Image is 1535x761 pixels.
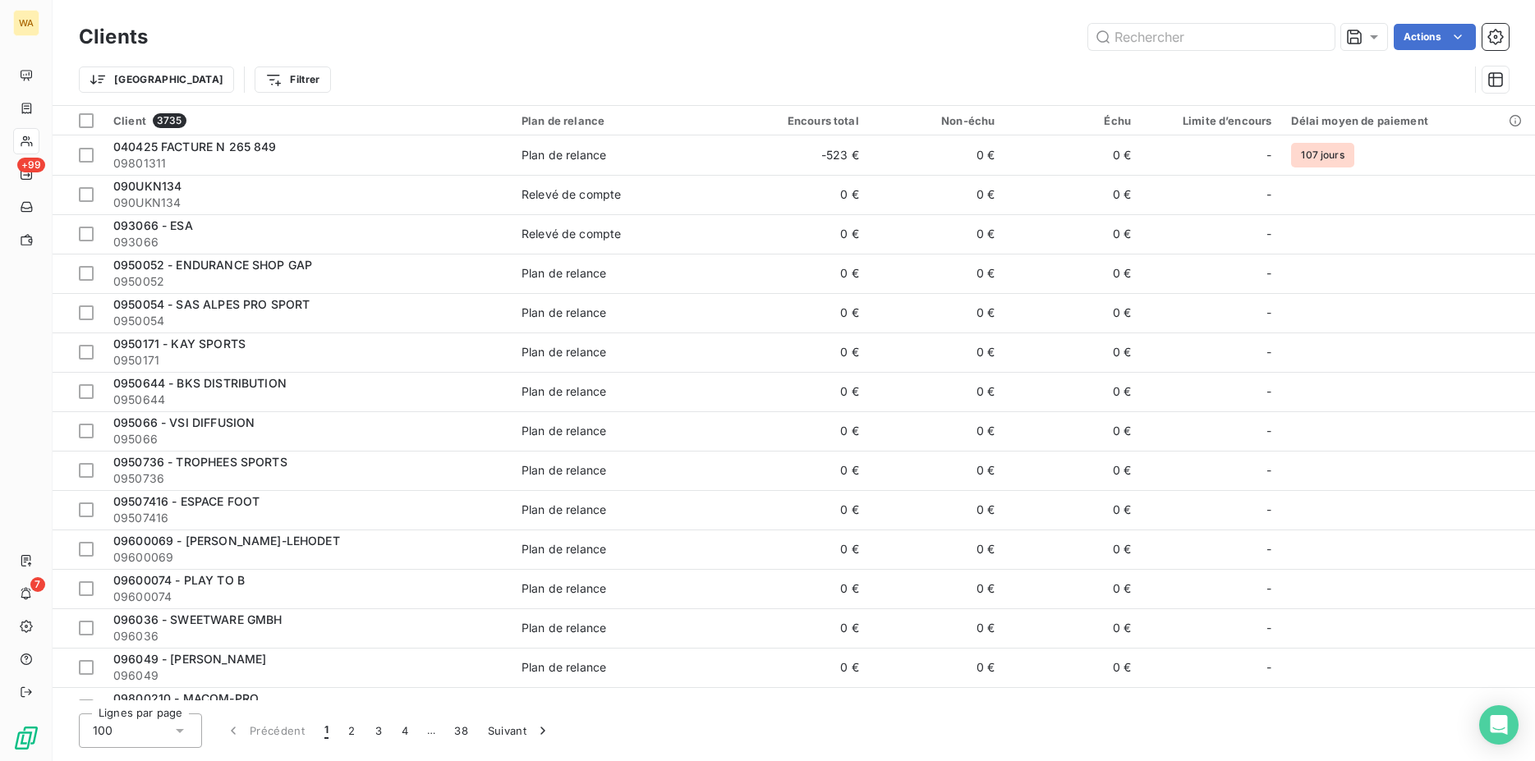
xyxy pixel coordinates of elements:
[522,186,621,203] div: Relevé de compte
[733,135,869,175] td: -523 €
[733,451,869,490] td: 0 €
[522,265,606,282] div: Plan de relance
[113,114,146,127] span: Client
[522,114,723,127] div: Plan de relance
[1266,265,1271,282] span: -
[113,494,260,508] span: 09507416 - ESPACE FOOT
[1266,147,1271,163] span: -
[869,687,1005,727] td: 0 €
[1014,114,1131,127] div: Échu
[522,462,606,479] div: Plan de relance
[1266,305,1271,321] span: -
[1004,293,1141,332] td: 0 €
[1004,687,1141,727] td: 0 €
[733,175,869,214] td: 0 €
[1266,226,1271,242] span: -
[869,608,1005,648] td: 0 €
[733,569,869,608] td: 0 €
[113,337,246,351] span: 0950171 - KAY SPORTS
[1266,502,1271,518] span: -
[1004,214,1141,254] td: 0 €
[733,648,869,687] td: 0 €
[869,293,1005,332] td: 0 €
[869,372,1005,411] td: 0 €
[113,628,502,644] span: 096036
[113,392,502,408] span: 0950644
[113,612,282,626] span: 096036 - SWEETWARE GMBH
[444,713,478,748] button: 38
[1266,580,1271,597] span: -
[113,652,266,666] span: 096049 - [PERSON_NAME]
[869,175,1005,214] td: 0 €
[113,470,502,487] span: 0950736
[733,372,869,411] td: 0 €
[522,305,606,321] div: Plan de relance
[79,66,234,93] button: [GEOGRAPHIC_DATA]
[522,620,606,636] div: Plan de relance
[93,722,113,739] span: 100
[733,687,869,727] td: 0 €
[113,155,502,172] span: 09801311
[113,455,287,469] span: 0950736 - TROPHEES SPORTS
[13,725,39,751] img: Logo LeanPay
[1004,372,1141,411] td: 0 €
[392,713,418,748] button: 4
[113,573,245,587] span: 09600074 - PLAY TO B
[1004,529,1141,569] td: 0 €
[418,717,444,744] span: …
[522,423,606,439] div: Plan de relance
[879,114,995,127] div: Non-échu
[869,451,1005,490] td: 0 €
[338,713,365,748] button: 2
[522,659,606,676] div: Plan de relance
[113,549,502,566] span: 09600069
[113,273,502,290] span: 0950052
[17,158,45,172] span: +99
[522,147,606,163] div: Plan de relance
[522,699,606,715] div: Plan de relance
[1266,383,1271,400] span: -
[1004,608,1141,648] td: 0 €
[153,113,186,128] span: 3735
[1004,175,1141,214] td: 0 €
[522,383,606,400] div: Plan de relance
[30,577,45,592] span: 7
[869,214,1005,254] td: 0 €
[522,541,606,557] div: Plan de relance
[113,667,502,684] span: 096049
[733,529,869,569] td: 0 €
[522,502,606,518] div: Plan de relance
[1151,114,1271,127] div: Limite d’encours
[113,691,259,705] span: 09800210 - MACOM-PRO
[113,234,502,250] span: 093066
[1266,423,1271,439] span: -
[522,226,621,242] div: Relevé de compte
[113,510,502,526] span: 09507416
[1266,620,1271,636] span: -
[113,297,310,311] span: 0950054 - SAS ALPES PRO SPORT
[324,722,329,739] span: 1
[1479,705,1519,745] div: Open Intercom Messenger
[1004,569,1141,608] td: 0 €
[869,648,1005,687] td: 0 €
[1266,659,1271,676] span: -
[113,376,287,390] span: 0950644 - BKS DISTRIBUTION
[869,135,1005,175] td: 0 €
[79,22,148,52] h3: Clients
[113,195,502,211] span: 090UKN134
[215,713,315,748] button: Précédent
[1004,411,1141,451] td: 0 €
[869,332,1005,372] td: 0 €
[1004,490,1141,529] td: 0 €
[113,415,255,429] span: 095066 - VSI DIFFUSION
[1266,541,1271,557] span: -
[113,140,277,154] span: 040425 FACTURE N 265 849
[733,254,869,293] td: 0 €
[1394,24,1476,50] button: Actions
[1266,699,1271,715] span: -
[1266,344,1271,360] span: -
[113,352,502,369] span: 0950171
[869,254,1005,293] td: 0 €
[1004,648,1141,687] td: 0 €
[1266,186,1271,203] span: -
